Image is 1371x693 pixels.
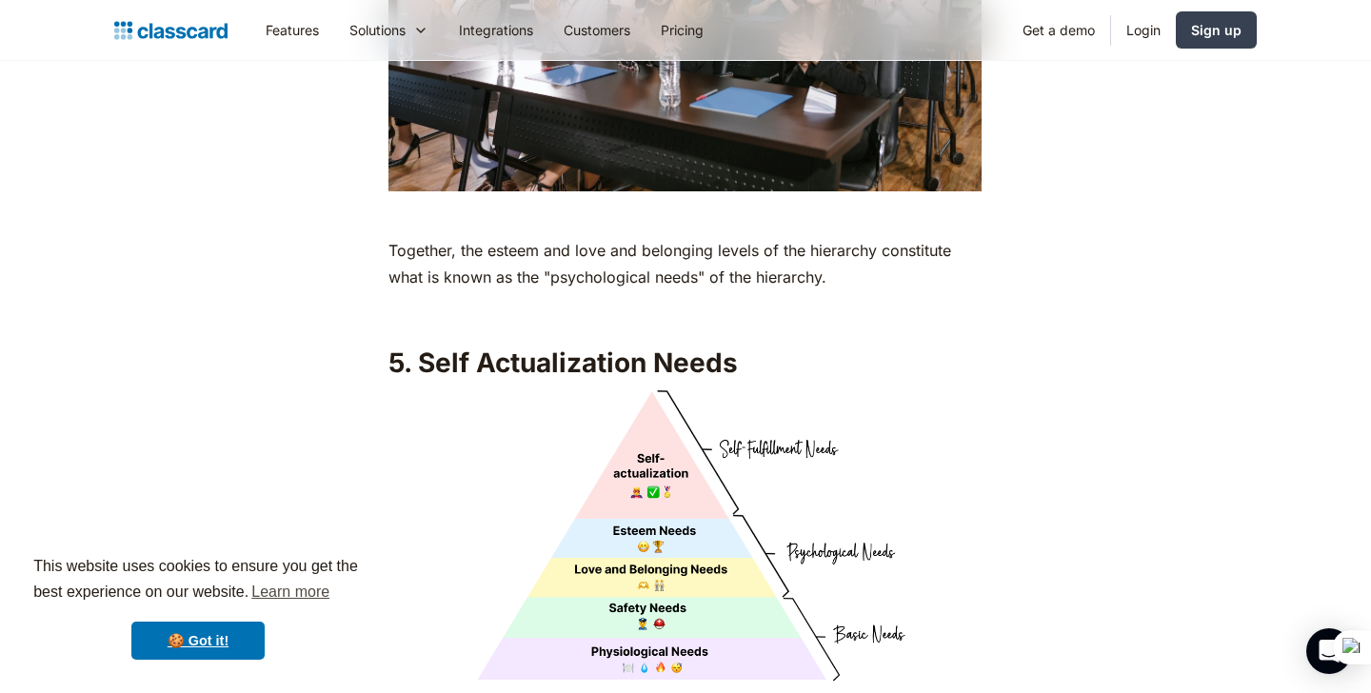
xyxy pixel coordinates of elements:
[33,555,363,606] span: This website uses cookies to ensure you get the best experience on our website.
[15,537,381,678] div: cookieconsent
[444,9,548,51] a: Integrations
[1176,11,1257,49] a: Sign up
[248,578,332,606] a: learn more about cookies
[548,9,646,51] a: Customers
[388,346,982,380] h2: 5. Self Actualization Needs
[1111,9,1176,51] a: Login
[1007,9,1110,51] a: Get a demo
[388,389,982,686] img: Maslow's Hierarchy: Self Actualization Needs
[646,9,719,51] a: Pricing
[349,20,406,40] div: Solutions
[1191,20,1242,40] div: Sign up
[1306,628,1352,674] div: Open Intercom Messenger
[334,9,444,51] div: Solutions
[250,9,334,51] a: Features
[388,237,982,290] p: Together, the esteem and love and belonging levels of the hierarchy constitute what is known as t...
[131,622,265,660] a: dismiss cookie message
[114,17,228,44] a: home
[388,201,982,228] p: ‍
